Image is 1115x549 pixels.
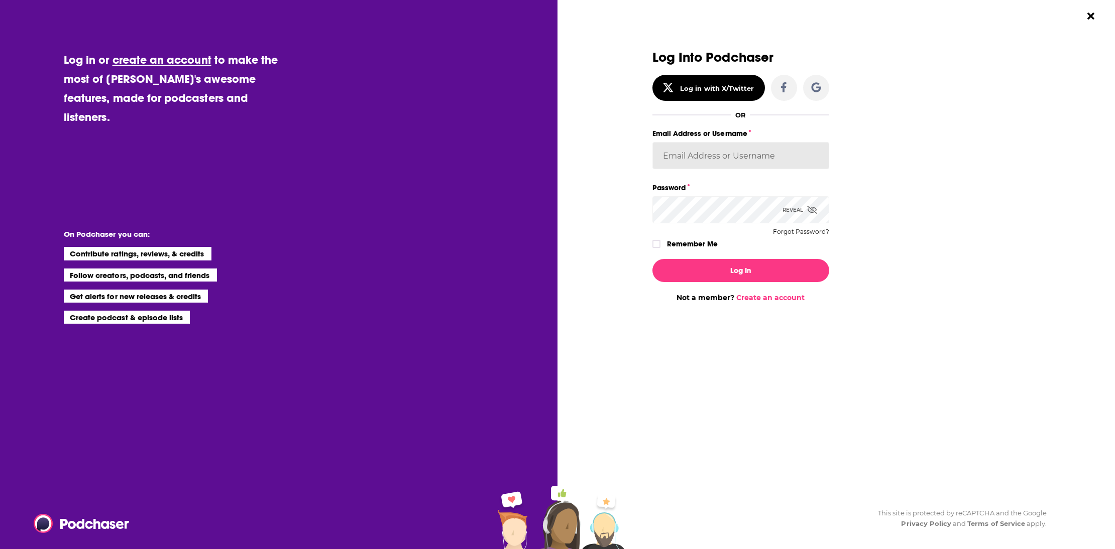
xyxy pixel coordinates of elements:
[652,142,829,169] input: Email Address or Username
[652,50,829,65] h3: Log Into Podchaser
[64,290,208,303] li: Get alerts for new releases & credits
[901,519,951,527] a: Privacy Policy
[736,293,805,302] a: Create an account
[1081,7,1100,26] button: Close Button
[113,53,211,67] a: create an account
[652,127,829,140] label: Email Address or Username
[652,75,765,101] button: Log in with X/Twitter
[735,111,746,119] div: OR
[34,514,122,533] a: Podchaser - Follow, Share and Rate Podcasts
[652,259,829,282] button: Log In
[64,229,265,239] li: On Podchaser you can:
[667,237,718,250] label: Remember Me
[870,508,1047,529] div: This site is protected by reCAPTCHA and the Google and apply.
[680,84,754,92] div: Log in with X/Twitter
[652,181,829,194] label: Password
[64,311,190,324] li: Create podcast & episode lists
[652,293,829,302] div: Not a member?
[783,196,817,223] div: Reveal
[773,228,829,235] button: Forgot Password?
[967,519,1025,527] a: Terms of Service
[64,268,217,282] li: Follow creators, podcasts, and friends
[64,247,211,260] li: Contribute ratings, reviews, & credits
[34,514,130,533] img: Podchaser - Follow, Share and Rate Podcasts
